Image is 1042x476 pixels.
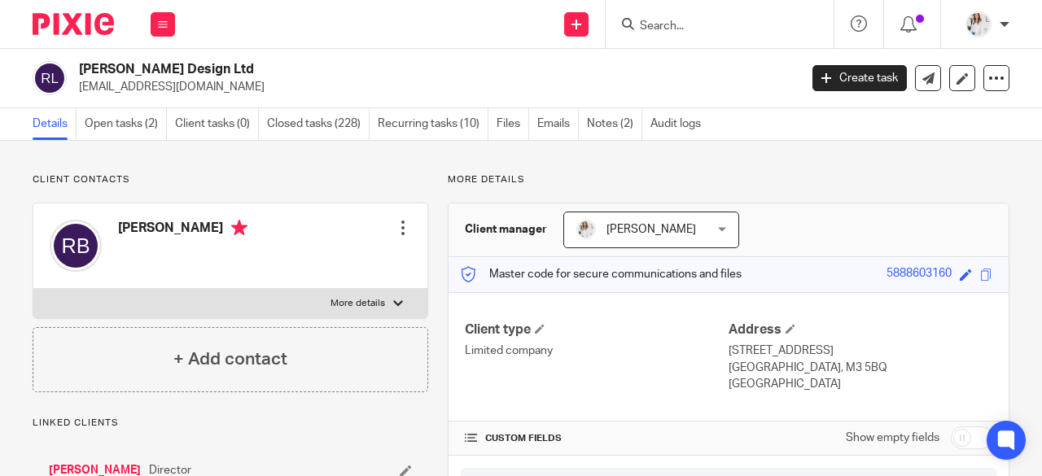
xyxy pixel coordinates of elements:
[638,20,785,34] input: Search
[79,79,788,95] p: [EMAIL_ADDRESS][DOMAIN_NAME]
[497,108,529,140] a: Files
[465,343,729,359] p: Limited company
[650,108,709,140] a: Audit logs
[175,108,259,140] a: Client tasks (0)
[33,61,67,95] img: svg%3E
[887,265,952,284] div: 5888603160
[118,220,247,240] h4: [PERSON_NAME]
[465,432,729,445] h4: CUSTOM FIELDS
[537,108,579,140] a: Emails
[267,108,370,140] a: Closed tasks (228)
[729,343,992,359] p: [STREET_ADDRESS]
[33,417,428,430] p: Linked clients
[729,321,992,338] h4: Address
[33,13,114,35] img: Pixie
[33,108,77,140] a: Details
[173,347,287,372] h4: + Add contact
[965,11,992,37] img: Daisy.JPG
[465,321,729,338] h4: Client type
[606,224,696,235] span: [PERSON_NAME]
[378,108,488,140] a: Recurring tasks (10)
[50,220,102,272] img: svg%3E
[33,173,428,186] p: Client contacts
[85,108,167,140] a: Open tasks (2)
[231,220,247,236] i: Primary
[448,173,1009,186] p: More details
[729,360,992,376] p: [GEOGRAPHIC_DATA], M3 5BQ
[729,376,992,392] p: [GEOGRAPHIC_DATA]
[846,430,939,446] label: Show empty fields
[461,266,742,282] p: Master code for secure communications and files
[79,61,646,78] h2: [PERSON_NAME] Design Ltd
[812,65,907,91] a: Create task
[331,297,385,310] p: More details
[465,221,547,238] h3: Client manager
[576,220,596,239] img: Daisy.JPG
[587,108,642,140] a: Notes (2)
